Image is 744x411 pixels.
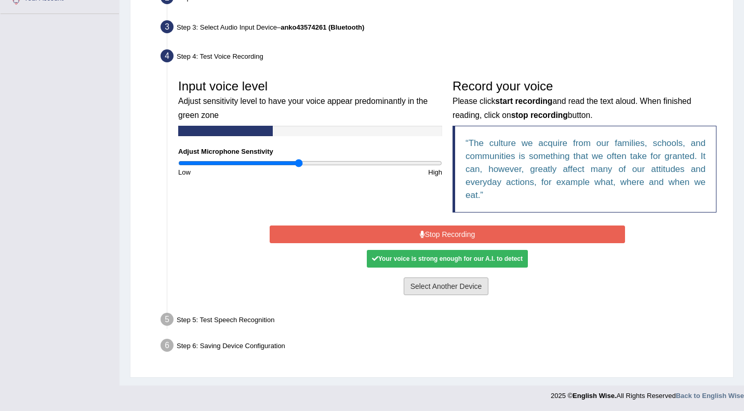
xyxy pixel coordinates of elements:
[466,138,706,200] q: The culture we acquire from our families, schools, and communities is something that we often tak...
[277,23,364,31] span: –
[281,23,364,31] b: anko43574261 (Bluetooth)
[173,167,310,177] div: Low
[156,46,728,69] div: Step 4: Test Voice Recording
[551,386,744,401] div: 2025 © All Rights Reserved
[453,79,716,121] h3: Record your voice
[178,97,428,119] small: Adjust sensitivity level to have your voice appear predominantly in the green zone
[310,167,447,177] div: High
[178,147,273,156] label: Adjust Microphone Senstivity
[573,392,616,400] strong: English Wise.
[676,392,744,400] a: Back to English Wise
[178,79,442,121] h3: Input voice level
[156,310,728,333] div: Step 5: Test Speech Recognition
[367,250,528,268] div: Your voice is strong enough for our A.I. to detect
[511,111,568,120] b: stop recording
[495,97,552,105] b: start recording
[270,226,625,243] button: Stop Recording
[404,277,489,295] button: Select Another Device
[156,336,728,359] div: Step 6: Saving Device Configuration
[453,97,691,119] small: Please click and read the text aloud. When finished reading, click on button.
[156,17,728,40] div: Step 3: Select Audio Input Device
